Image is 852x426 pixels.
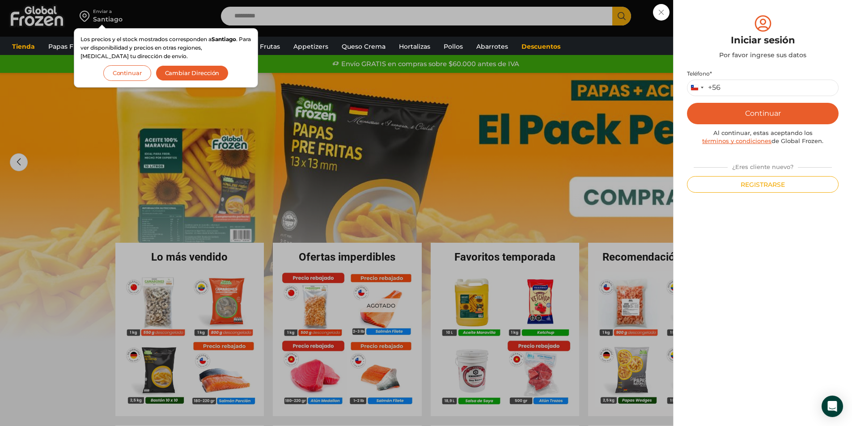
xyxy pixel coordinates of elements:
a: Queso Crema [337,38,390,55]
a: Abarrotes [472,38,513,55]
strong: Santiago [212,36,236,42]
a: términos y condiciones [702,137,771,144]
div: Por favor ingrese sus datos [687,51,839,59]
p: Los precios y el stock mostrados corresponden a . Para ver disponibilidad y precios en otras regi... [81,35,251,61]
button: Cambiar Dirección [156,65,229,81]
img: tabler-icon-user-circle.svg [753,13,773,34]
a: Appetizers [289,38,333,55]
label: Teléfono [687,70,839,77]
a: Hortalizas [394,38,435,55]
div: +56 [708,83,721,93]
div: Al continuar, estas aceptando los de Global Frozen. [687,129,839,145]
div: ¿Eres cliente nuevo? [689,160,836,171]
button: Continuar [103,65,151,81]
div: Open Intercom Messenger [822,396,843,417]
a: Descuentos [517,38,565,55]
button: Registrarse [687,176,839,193]
button: Selected country [687,80,721,96]
a: Tienda [8,38,39,55]
a: Papas Fritas [44,38,92,55]
a: Pollos [439,38,467,55]
div: Iniciar sesión [687,34,839,47]
button: Continuar [687,103,839,124]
